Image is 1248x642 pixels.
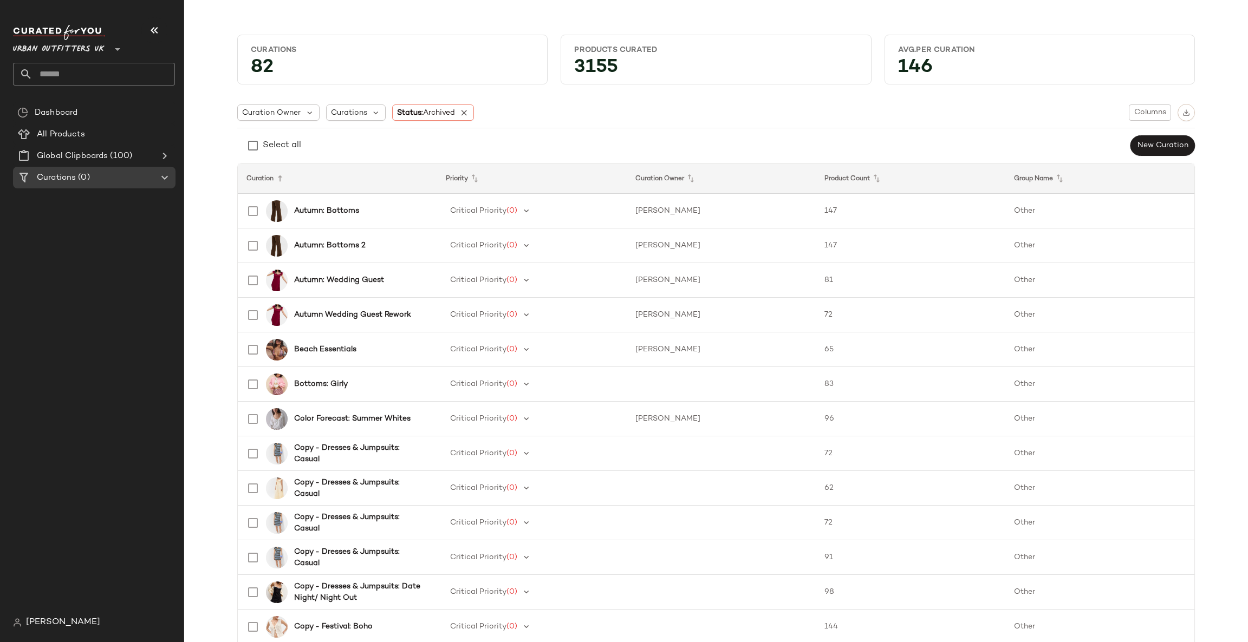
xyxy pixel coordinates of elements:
[506,623,517,631] span: (0)
[1005,575,1194,610] td: Other
[816,194,1005,228] td: 147
[627,332,816,367] td: [PERSON_NAME]
[266,581,288,603] img: 0147924150038_001_b
[627,228,816,263] td: [PERSON_NAME]
[506,311,517,319] span: (0)
[242,107,301,119] span: Curation Owner
[108,150,132,162] span: (100)
[26,616,100,629] span: [PERSON_NAME]
[1005,471,1194,506] td: Other
[450,588,506,596] span: Critical Priority
[294,621,373,632] b: Copy - Festival: Boho
[627,194,816,228] td: [PERSON_NAME]
[506,207,517,215] span: (0)
[450,484,506,492] span: Critical Priority
[1005,436,1194,471] td: Other
[437,163,626,194] th: Priority
[397,107,455,119] span: Status:
[294,413,411,424] b: Color Forecast: Summer Whites
[506,449,517,457] span: (0)
[1134,108,1166,117] span: Columns
[506,588,517,596] span: (0)
[627,263,816,298] td: [PERSON_NAME]
[294,309,411,320] b: Autumn Wedding Guest Rework
[450,311,506,319] span: Critical Priority
[506,519,517,527] span: (0)
[294,546,425,569] b: Copy - Dresses & Jumpsuits: Casual
[450,449,506,457] span: Critical Priority
[1005,228,1194,263] td: Other
[816,298,1005,332] td: 72
[450,553,506,561] span: Critical Priority
[294,240,366,251] b: Autumn: Bottoms 2
[266,235,288,257] img: 0122593371744_020_a2
[450,276,506,284] span: Critical Priority
[294,512,425,534] b: Copy - Dresses & Jumpsuits: Casual
[37,150,108,162] span: Global Clipboards
[263,139,301,152] div: Select all
[266,200,288,222] img: 0122593371744_020_a2
[1005,402,1194,436] td: Other
[1005,163,1194,194] th: Group Name
[506,380,517,388] span: (0)
[816,228,1005,263] td: 147
[266,512,288,534] img: 0130961880001_000_b
[565,60,866,80] div: 3155
[1182,109,1190,116] img: svg%3e
[294,205,359,217] b: Autumn: Bottoms
[574,45,857,55] div: Products Curated
[1005,506,1194,540] td: Other
[816,506,1005,540] td: 72
[1005,194,1194,228] td: Other
[506,484,517,492] span: (0)
[816,402,1005,436] td: 96
[450,345,506,353] span: Critical Priority
[294,442,425,465] b: Copy - Dresses & Jumpsuits: Casual
[294,378,348,390] b: Bottoms: Girly
[816,163,1005,194] th: Product Count
[1005,298,1194,332] td: Other
[76,172,89,184] span: (0)
[506,241,517,250] span: (0)
[627,163,816,194] th: Curation Owner
[266,374,288,395] img: 0142347820020_020_b
[1005,263,1194,298] td: Other
[266,616,288,638] img: 0114946858183_012_b
[816,540,1005,575] td: 91
[1005,332,1194,367] td: Other
[1129,104,1171,121] button: Columns
[331,107,367,119] span: Curations
[266,304,288,326] img: 0130957990085_060_a2
[816,471,1005,506] td: 62
[450,380,506,388] span: Critical Priority
[506,553,517,561] span: (0)
[266,547,288,568] img: 0130961880001_000_b
[37,172,76,184] span: Curations
[898,45,1181,55] div: Avg.per Curation
[266,477,288,499] img: 0130583430036_072_b
[1130,135,1195,156] button: New Curation
[450,519,506,527] span: Critical Priority
[294,581,425,604] b: Copy - Dresses & Jumpsuits: Date Night/ Night Out
[450,415,506,423] span: Critical Priority
[889,60,1190,80] div: 146
[238,163,437,194] th: Curation
[294,274,384,286] b: Autumn: Wedding Guest
[294,344,356,355] b: Beach Essentials
[1005,367,1194,402] td: Other
[266,443,288,464] img: 0130961880001_000_b
[450,241,506,250] span: Critical Priority
[242,60,543,80] div: 82
[266,339,288,361] img: 0152972620001_020_m
[35,107,77,119] span: Dashboard
[816,436,1005,471] td: 72
[423,109,455,117] span: Archived
[816,332,1005,367] td: 65
[1005,540,1194,575] td: Other
[17,107,28,118] img: svg%3e
[506,345,517,353] span: (0)
[13,37,105,56] span: Urban Outfitters UK
[816,575,1005,610] td: 98
[506,276,517,284] span: (0)
[37,128,85,141] span: All Products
